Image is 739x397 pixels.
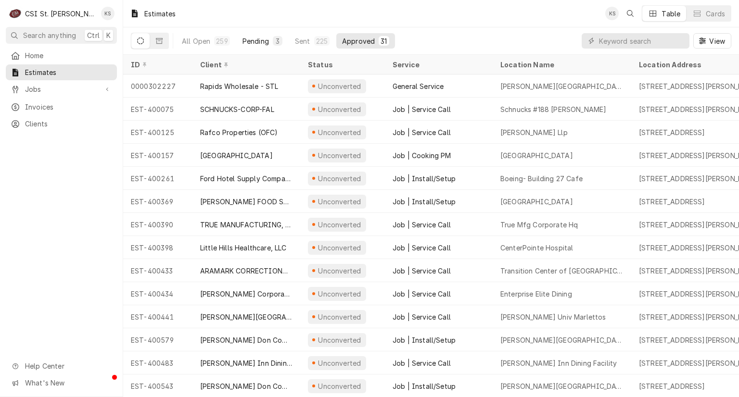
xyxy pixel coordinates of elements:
div: EST-400261 [123,167,192,190]
div: Ford Hotel Supply Company [200,174,293,184]
div: Unconverted [317,243,362,253]
span: Clients [25,119,112,129]
div: CSI St. Louis's Avatar [9,7,22,20]
div: EST-400483 [123,351,192,374]
div: EST-400579 [123,328,192,351]
a: Clients [6,116,117,132]
span: Jobs [25,84,98,94]
a: Estimates [6,64,117,80]
div: CSI St. [PERSON_NAME] [25,9,96,19]
div: Job | Service Call [393,104,451,114]
div: [PERSON_NAME][GEOGRAPHIC_DATA] [500,335,624,345]
div: KS [605,7,619,20]
div: EST-400369 [123,190,192,213]
div: EST-400125 [123,121,192,144]
div: Unconverted [317,127,362,137]
div: Pending [242,36,269,46]
div: [PERSON_NAME] Univ Marlettos [500,312,606,322]
span: Invoices [25,102,112,112]
div: [PERSON_NAME] Llp [500,127,568,137]
div: Job | Install/Setup [393,335,456,345]
div: Approved [342,36,375,46]
div: [PERSON_NAME] Don Company [200,381,293,391]
div: Client [200,60,291,70]
div: Unconverted [317,104,362,114]
div: TRUE MANUFACTURING, INC. [200,220,293,230]
div: Boeing- Building 27 Cafe [500,174,583,184]
div: [GEOGRAPHIC_DATA] [200,150,273,161]
div: Job | Cooking PM [393,150,451,161]
div: 3 [275,36,280,46]
div: Unconverted [317,266,362,276]
div: [PERSON_NAME] Inn Dining Facility [500,358,617,368]
button: Open search [623,6,638,21]
span: Help Center [25,361,111,371]
div: Enterprise Elite Dining [500,289,572,299]
div: [GEOGRAPHIC_DATA] [500,197,573,207]
div: General Service [393,81,444,91]
div: [PERSON_NAME] Inn Dining Facility [200,358,293,368]
div: All Open [182,36,210,46]
div: CenterPointe Hospital [500,243,573,253]
div: Unconverted [317,174,362,184]
div: [STREET_ADDRESS] [639,127,705,137]
div: 0000302227 [123,74,192,98]
div: True Mfg Corporate Hq [500,220,578,230]
div: ARAMARK CORRECTIONAL SERVICES [200,266,293,276]
div: Unconverted [317,358,362,368]
div: Rafco Properties (OFC) [200,127,278,137]
div: Unconverted [317,335,362,345]
div: Service [393,60,483,70]
div: C [9,7,22,20]
a: Invoices [6,99,117,115]
div: KS [101,7,115,20]
div: Job | Service Call [393,127,451,137]
div: Schnucks #188 [PERSON_NAME] [500,104,606,114]
div: Unconverted [317,150,362,161]
span: Ctrl [87,30,100,40]
div: Table [662,9,680,19]
span: What's New [25,378,111,388]
div: Sent [295,36,310,46]
div: Job | Service Call [393,266,451,276]
div: [PERSON_NAME] FOOD SERVICE [200,197,293,207]
div: EST-400398 [123,236,192,259]
button: View [693,33,731,49]
div: [STREET_ADDRESS] [639,381,705,391]
div: [PERSON_NAME][GEOGRAPHIC_DATA] [500,81,624,91]
a: Go to Jobs [6,81,117,97]
div: 259 [216,36,228,46]
div: EST-400075 [123,98,192,121]
div: Job | Install/Setup [393,381,456,391]
div: Job | Install/Setup [393,174,456,184]
div: EST-400433 [123,259,192,282]
div: Little Hills Healthcare, LLC [200,243,286,253]
div: Rapids Wholesale - STL [200,81,279,91]
div: Job | Service Call [393,243,451,253]
div: Unconverted [317,197,362,207]
div: EST-400441 [123,305,192,328]
div: [GEOGRAPHIC_DATA] [500,150,573,161]
div: [PERSON_NAME][GEOGRAPHIC_DATA] [200,312,293,322]
span: Search anything [23,30,76,40]
div: Unconverted [317,220,362,230]
div: [PERSON_NAME][GEOGRAPHIC_DATA] [500,381,624,391]
button: Search anythingCtrlK [6,27,117,44]
div: Unconverted [317,289,362,299]
div: Job | Service Call [393,220,451,230]
div: Job | Service Call [393,358,451,368]
a: Go to What's New [6,375,117,391]
div: Transition Center of [GEOGRAPHIC_DATA] [500,266,624,276]
div: 31 [381,36,387,46]
div: EST-400434 [123,282,192,305]
div: EST-400390 [123,213,192,236]
div: Kris Swearingen's Avatar [101,7,115,20]
div: Location Name [500,60,622,70]
div: [PERSON_NAME] Corporate Park, LLC [200,289,293,299]
div: Job | Install/Setup [393,197,456,207]
div: Job | Service Call [393,289,451,299]
div: 225 [316,36,328,46]
a: Go to Help Center [6,358,117,374]
div: SCHNUCKS-CORP-FAL [200,104,274,114]
div: Kris Swearingen's Avatar [605,7,619,20]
